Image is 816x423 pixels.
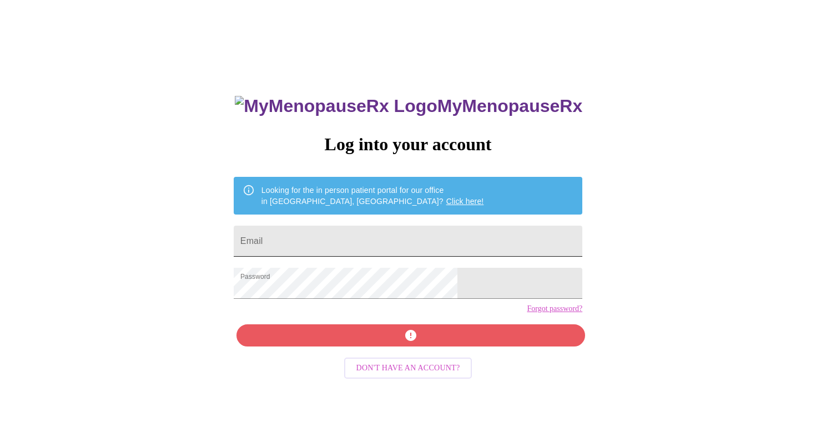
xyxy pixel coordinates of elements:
h3: MyMenopauseRx [235,96,582,116]
a: Don't have an account? [341,363,475,372]
div: Looking for the in person patient portal for our office in [GEOGRAPHIC_DATA], [GEOGRAPHIC_DATA]? [261,180,484,211]
h3: Log into your account [234,134,582,155]
span: Don't have an account? [356,361,460,375]
a: Forgot password? [527,304,582,313]
a: Click here! [446,197,484,206]
img: MyMenopauseRx Logo [235,96,437,116]
button: Don't have an account? [344,358,472,379]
